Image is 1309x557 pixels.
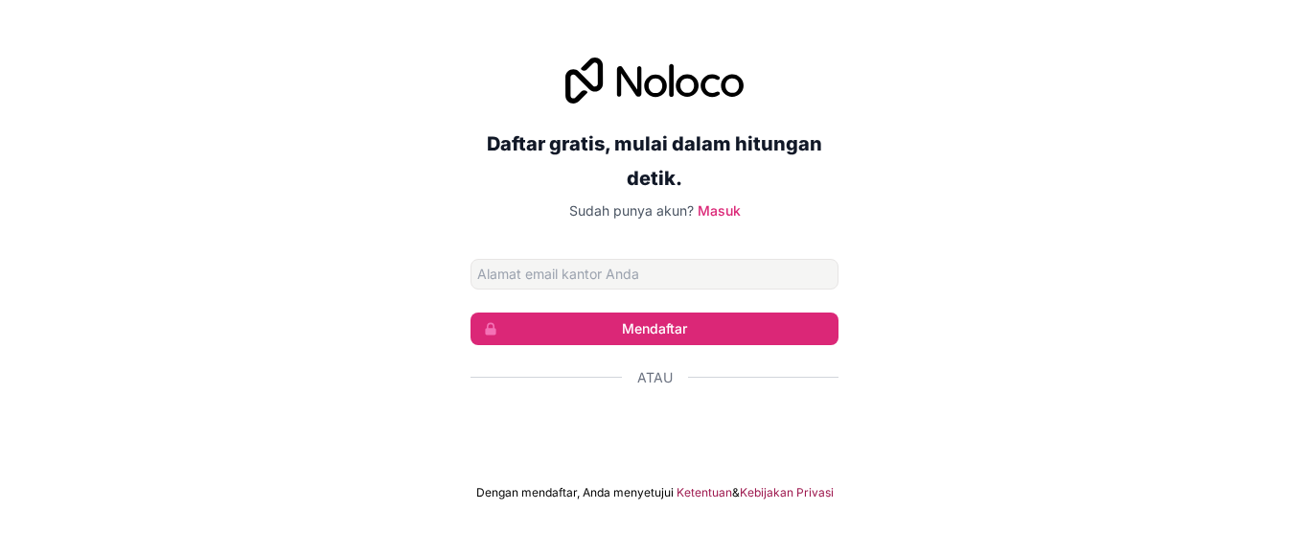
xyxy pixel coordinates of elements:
font: Mendaftar [622,320,687,337]
font: & [732,485,740,499]
iframe: Tombol Login dengan Google [461,408,848,451]
button: Mendaftar [471,313,838,345]
font: Daftar gratis, mulai dalam hitungan detik. [487,132,822,190]
input: Alamat email [471,259,838,290]
font: Kebijakan Privasi [740,485,834,499]
font: Atau [637,369,673,385]
a: Masuk [698,202,741,219]
a: Ketentuan [677,485,732,500]
a: Kebijakan Privasi [740,485,834,500]
font: Sudah punya akun? [569,202,694,219]
font: Dengan mendaftar, Anda menyetujui [476,485,674,499]
font: Ketentuan [677,485,732,499]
